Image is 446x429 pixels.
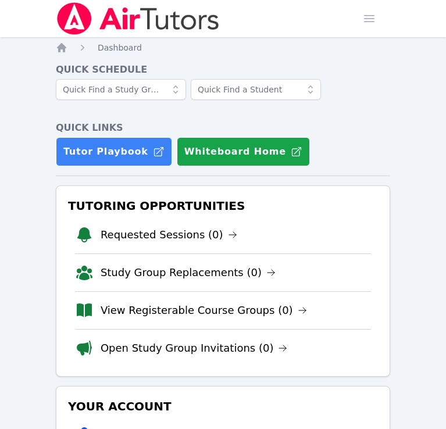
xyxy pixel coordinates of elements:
[101,302,307,319] a: View Registerable Course Groups (0)
[56,121,390,135] h4: Quick Links
[56,137,172,166] a: Tutor Playbook
[56,79,186,100] input: Quick Find a Study Group
[56,2,220,35] img: Air Tutors
[56,42,390,53] nav: Breadcrumb
[98,42,142,53] a: Dashboard
[191,79,321,100] input: Quick Find a Student
[101,340,288,356] a: Open Study Group Invitations (0)
[101,264,276,281] a: Study Group Replacements (0)
[177,137,310,166] button: Whiteboard Home
[98,43,142,52] span: Dashboard
[101,227,237,243] a: Requested Sessions (0)
[66,195,380,216] h3: Tutoring Opportunities
[56,63,390,77] h4: Quick Schedule
[66,396,380,417] h3: Your Account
